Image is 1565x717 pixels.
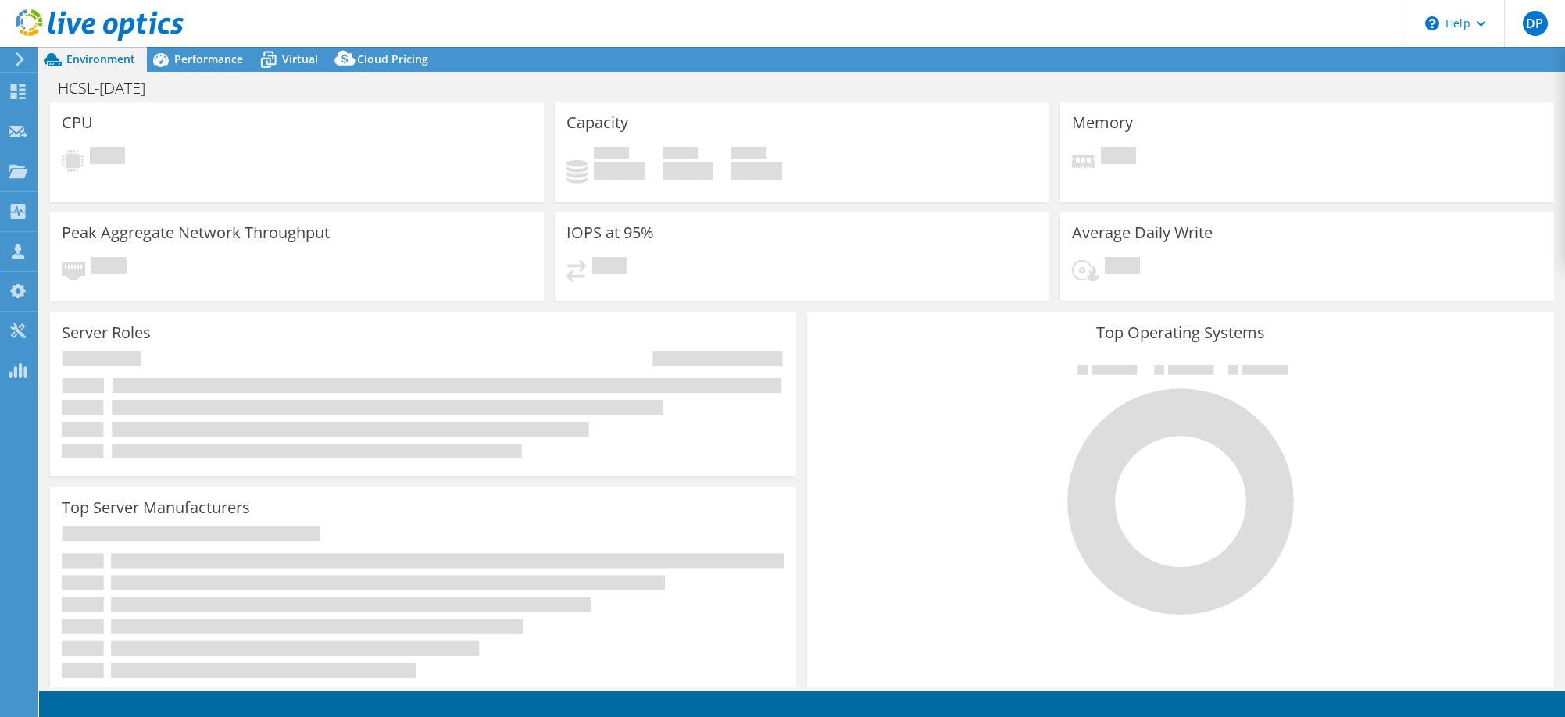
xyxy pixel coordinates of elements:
h3: CPU [62,114,93,131]
span: Cloud Pricing [357,52,428,66]
h3: Memory [1072,114,1133,131]
h3: Peak Aggregate Network Throughput [62,224,330,241]
span: Pending [1105,257,1140,278]
span: Environment [66,52,135,66]
h4: 0 GiB [731,162,782,180]
h3: Capacity [566,114,628,131]
span: Pending [91,257,127,278]
span: Performance [174,52,243,66]
h4: 0 GiB [663,162,713,180]
span: Total [731,147,766,162]
h3: Top Operating Systems [819,324,1542,341]
h3: IOPS at 95% [566,224,654,241]
h3: Top Server Manufacturers [62,499,250,516]
h3: Average Daily Write [1072,224,1213,241]
span: Used [594,147,629,162]
span: Pending [90,147,125,168]
span: Pending [592,257,627,278]
h3: Server Roles [62,324,151,341]
span: Pending [1101,147,1136,168]
span: DP [1523,11,1548,36]
h4: 0 GiB [594,162,645,180]
h1: HCSL-[DATE] [51,80,170,97]
span: Free [663,147,698,162]
svg: \n [1425,16,1439,30]
span: Virtual [282,52,318,66]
